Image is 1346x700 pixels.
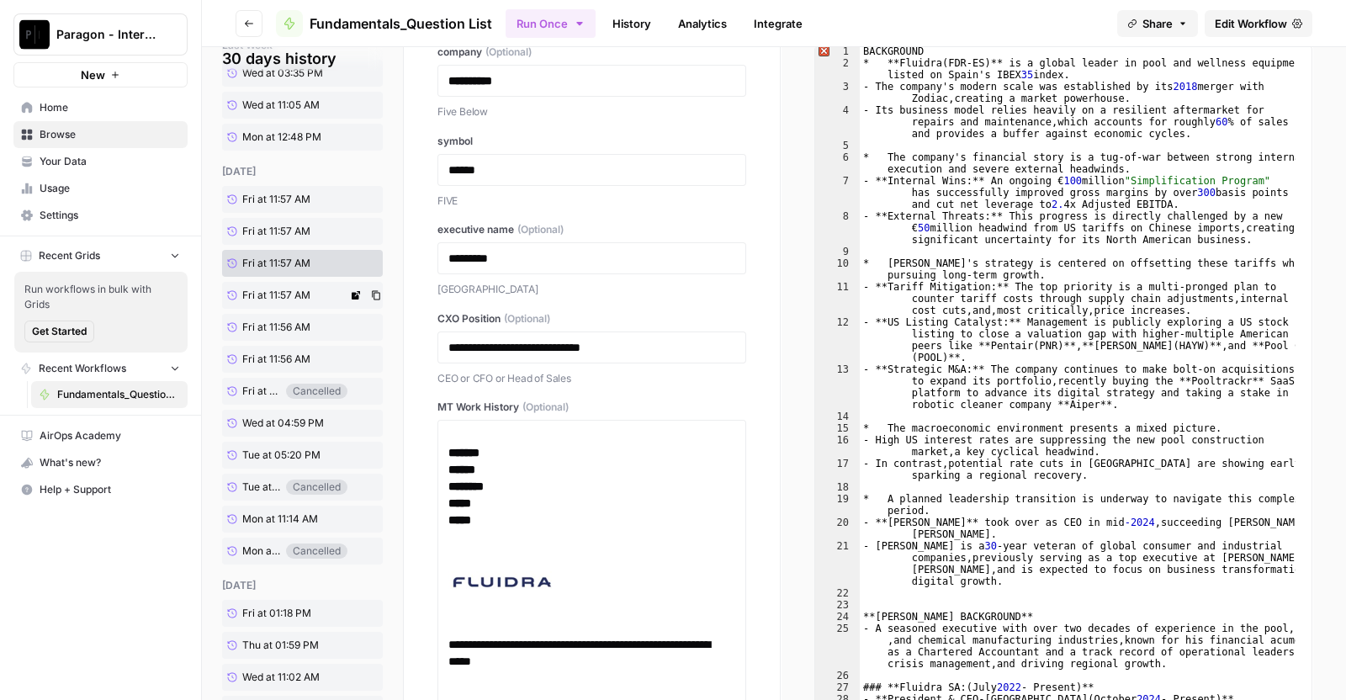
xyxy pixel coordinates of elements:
[222,218,347,245] a: Fri at 11:57 AM
[485,45,532,60] span: (Optional)
[222,282,347,309] a: Fri at 11:57 AM
[602,10,661,37] a: History
[13,94,188,121] a: Home
[222,250,347,277] a: Fri at 11:57 AM
[222,379,286,404] a: Fri at 11:56 AM
[242,256,310,271] span: Fri at 11:57 AM
[242,416,324,431] span: Wed at 04:59 PM
[222,506,347,533] a: Mon at 11:14 AM
[24,321,94,342] button: Get Started
[40,181,180,196] span: Usage
[19,19,50,50] img: Paragon - Internal Usage Logo
[56,26,158,43] span: Paragon - Internal Usage
[222,578,383,593] div: [DATE]
[815,281,860,316] div: 11
[40,428,180,443] span: AirOps Academy
[815,257,860,281] div: 10
[242,384,281,399] span: Fri at 11:56 AM
[1205,10,1312,37] a: Edit Workflow
[222,124,347,151] a: Mon at 12:48 PM
[437,281,746,298] p: [GEOGRAPHIC_DATA]
[13,121,188,148] a: Browse
[40,154,180,169] span: Your Data
[222,475,286,500] a: Tue at 02:19 PM
[815,104,860,140] div: 4
[222,346,347,373] a: Fri at 11:56 AM
[815,81,860,104] div: 3
[13,148,188,175] a: Your Data
[222,92,347,119] a: Wed at 11:05 AM
[222,60,347,87] a: Wed at 03:35 PM
[13,449,188,476] button: What's new?
[242,320,310,335] span: Fri at 11:56 AM
[242,512,318,527] span: Mon at 11:14 AM
[437,134,746,149] label: symbol
[242,130,321,145] span: Mon at 12:48 PM
[815,681,860,693] div: 27
[286,480,347,495] div: Cancelled
[1215,15,1287,32] span: Edit Workflow
[57,387,180,402] span: Fundamentals_Question List
[222,442,347,469] a: Tue at 05:20 PM
[222,410,347,437] a: Wed at 04:59 PM
[310,13,492,34] span: Fundamentals_Question List
[286,544,347,559] div: Cancelled
[40,482,180,497] span: Help + Support
[13,476,188,503] button: Help + Support
[815,151,860,175] div: 6
[815,363,860,411] div: 13
[242,192,310,207] span: Fri at 11:57 AM
[815,540,860,587] div: 21
[276,10,492,37] a: Fundamentals_Question List
[815,246,860,257] div: 9
[815,140,860,151] div: 5
[1142,15,1173,32] span: Share
[222,664,347,691] a: Wed at 11:02 AM
[13,202,188,229] a: Settings
[815,517,860,540] div: 20
[437,45,746,60] label: company
[242,352,310,367] span: Fri at 11:56 AM
[242,606,311,621] span: Fri at 01:18 PM
[437,222,746,237] label: executive name
[222,538,286,564] a: Mon at 11:06 AM
[522,400,569,415] span: (Optional)
[815,670,860,681] div: 26
[222,47,383,71] h2: 30 days history
[815,611,860,623] div: 24
[815,45,830,57] span: Error, read annotations row 1
[31,381,188,408] a: Fundamentals_Question List
[242,638,319,653] span: Thu at 01:59 PM
[815,493,860,517] div: 19
[242,448,321,463] span: Tue at 05:20 PM
[286,384,347,399] div: Cancelled
[437,400,746,415] label: MT Work History
[242,224,310,239] span: Fri at 11:57 AM
[815,481,860,493] div: 18
[40,127,180,142] span: Browse
[13,175,188,202] a: Usage
[437,103,746,120] p: Five Below
[437,311,746,326] label: CXO Position
[668,10,737,37] a: Analytics
[815,587,860,599] div: 22
[32,324,87,339] span: Get Started
[242,480,281,495] span: Tue at 02:19 PM
[815,422,860,434] div: 15
[815,411,860,422] div: 14
[1117,10,1198,37] button: Share
[744,10,813,37] a: Integrate
[815,599,860,611] div: 23
[24,282,178,312] span: Run workflows in bulk with Grids
[242,288,310,303] span: Fri at 11:57 AM
[39,361,126,376] span: Recent Workflows
[13,422,188,449] a: AirOps Academy
[13,13,188,56] button: Workspace: Paragon - Internal Usage
[517,222,564,237] span: (Optional)
[437,370,746,387] p: CEO or CFO or Head of Sales
[14,450,187,475] div: What's new?
[815,623,860,670] div: 25
[242,66,323,81] span: Wed at 03:35 PM
[815,210,860,246] div: 8
[13,243,188,268] button: Recent Grids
